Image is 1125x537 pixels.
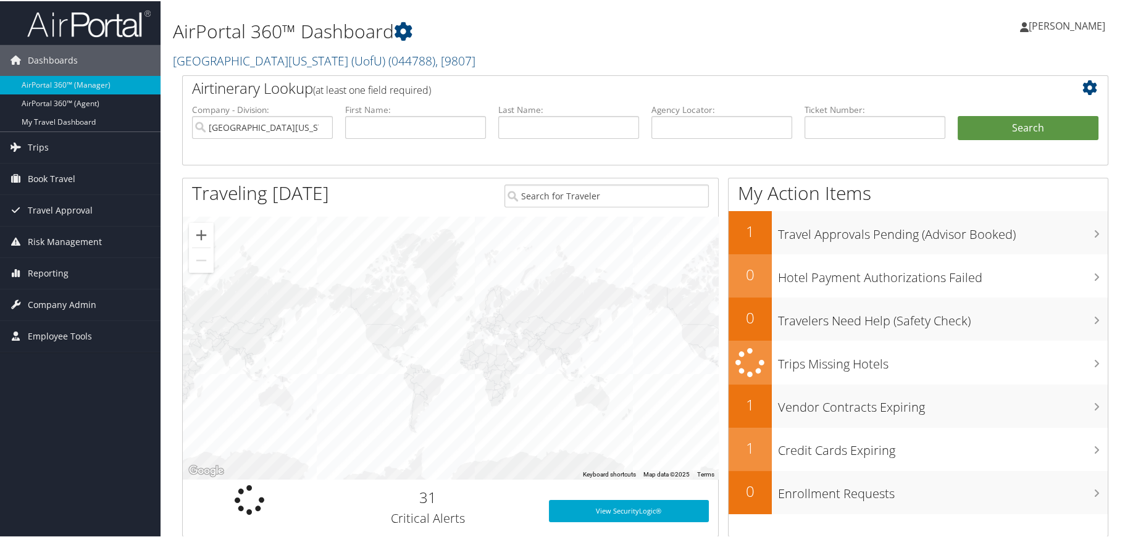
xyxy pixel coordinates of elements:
a: Open this area in Google Maps (opens a new window) [186,462,227,478]
input: Search for Traveler [504,183,709,206]
label: Last Name: [498,102,639,115]
h3: Critical Alerts [326,509,530,526]
a: 0Travelers Need Help (Safety Check) [729,296,1108,339]
a: Terms (opens in new tab) [697,470,714,477]
h3: Trips Missing Hotels [778,348,1108,372]
span: Dashboards [28,44,78,75]
a: 1Credit Cards Expiring [729,427,1108,470]
a: 1Vendor Contracts Expiring [729,383,1108,427]
a: View SecurityLogic® [549,499,709,521]
h3: Vendor Contracts Expiring [778,391,1108,415]
h2: 0 [729,480,772,501]
span: Risk Management [28,225,102,256]
span: Travel Approval [28,194,93,225]
span: (at least one field required) [313,82,431,96]
h2: 31 [326,486,530,507]
span: [PERSON_NAME] [1029,18,1105,31]
span: Employee Tools [28,320,92,351]
h3: Travelers Need Help (Safety Check) [778,305,1108,328]
img: Google [186,462,227,478]
h2: 1 [729,436,772,457]
h3: Travel Approvals Pending (Advisor Booked) [778,219,1108,242]
span: ( 044788 ) [388,51,435,68]
button: Keyboard shortcuts [583,469,636,478]
label: Agency Locator: [651,102,792,115]
span: Company Admin [28,288,96,319]
button: Zoom in [189,222,214,246]
a: [GEOGRAPHIC_DATA][US_STATE] (UofU) [173,51,475,68]
h3: Credit Cards Expiring [778,435,1108,458]
a: Trips Missing Hotels [729,339,1108,383]
h2: 1 [729,220,772,241]
img: airportal-logo.png [27,8,151,37]
a: 1Travel Approvals Pending (Advisor Booked) [729,210,1108,253]
button: Search [958,115,1098,139]
span: Reporting [28,257,69,288]
button: Zoom out [189,247,214,272]
a: 0Hotel Payment Authorizations Failed [729,253,1108,296]
h2: 0 [729,306,772,327]
h1: Traveling [DATE] [192,179,329,205]
h2: 0 [729,263,772,284]
h2: 1 [729,393,772,414]
h3: Hotel Payment Authorizations Failed [778,262,1108,285]
span: , [ 9807 ] [435,51,475,68]
span: Trips [28,131,49,162]
label: Company - Division: [192,102,333,115]
h2: Airtinerary Lookup [192,77,1021,98]
label: First Name: [345,102,486,115]
a: 0Enrollment Requests [729,470,1108,513]
span: Book Travel [28,162,75,193]
h1: AirPortal 360™ Dashboard [173,17,803,43]
a: [PERSON_NAME] [1020,6,1118,43]
label: Ticket Number: [805,102,945,115]
span: Map data ©2025 [643,470,690,477]
h3: Enrollment Requests [778,478,1108,501]
h1: My Action Items [729,179,1108,205]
